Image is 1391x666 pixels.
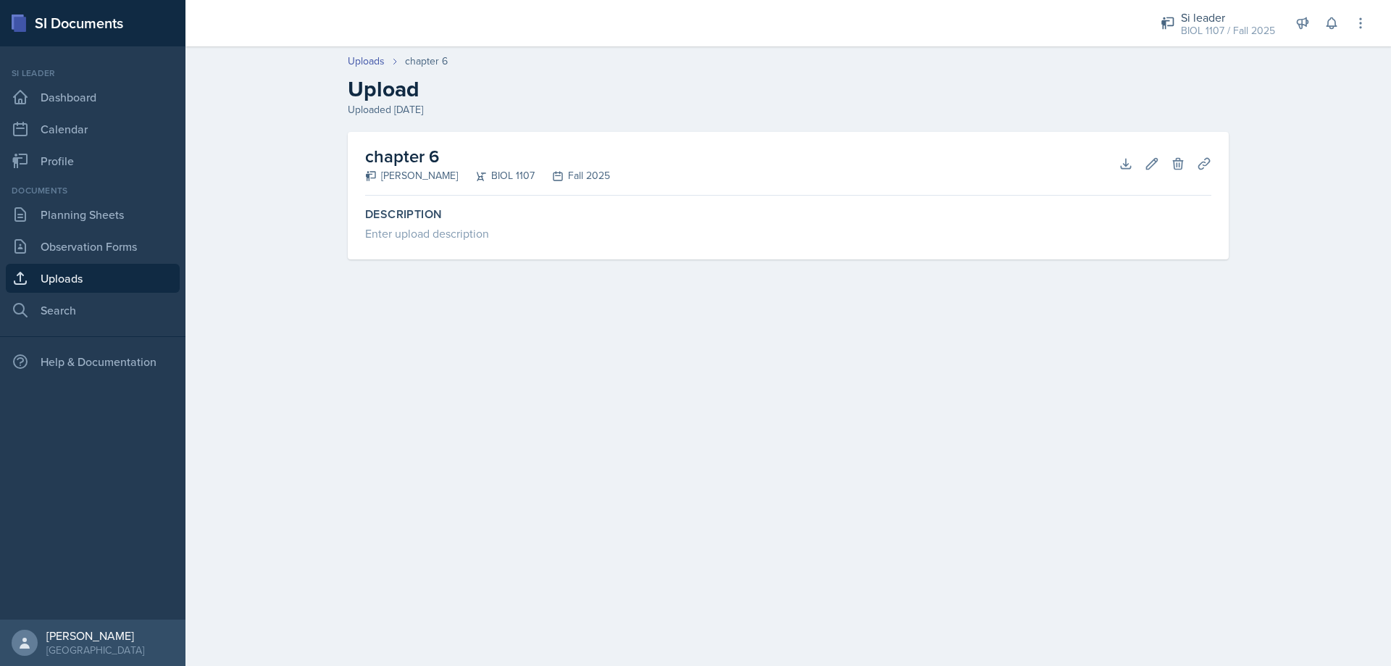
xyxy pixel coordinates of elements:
h2: Upload [348,76,1229,102]
a: Profile [6,146,180,175]
a: Planning Sheets [6,200,180,229]
div: Si leader [6,67,180,80]
a: Calendar [6,115,180,143]
a: Observation Forms [6,232,180,261]
div: chapter 6 [405,54,448,69]
div: Help & Documentation [6,347,180,376]
div: BIOL 1107 / Fall 2025 [1181,23,1275,38]
div: Fall 2025 [535,168,610,183]
div: [PERSON_NAME] [46,628,144,643]
div: [PERSON_NAME] [365,168,458,183]
label: Description [365,207,1211,222]
a: Uploads [6,264,180,293]
div: [GEOGRAPHIC_DATA] [46,643,144,657]
a: Uploads [348,54,385,69]
div: BIOL 1107 [458,168,535,183]
a: Search [6,296,180,325]
a: Dashboard [6,83,180,112]
div: Si leader [1181,9,1275,26]
div: Documents [6,184,180,197]
h2: chapter 6 [365,143,610,170]
div: Enter upload description [365,225,1211,242]
div: Uploaded [DATE] [348,102,1229,117]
